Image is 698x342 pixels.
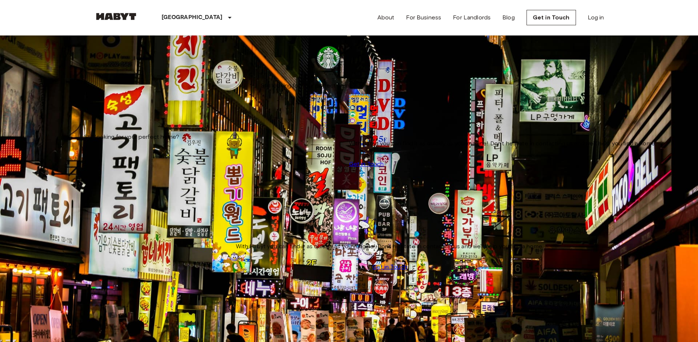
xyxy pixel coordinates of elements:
a: Log in [588,13,604,22]
p: [GEOGRAPHIC_DATA] [162,13,223,22]
a: For Landlords [453,13,491,22]
span: With Habyt you can find it as quickly as you imagine! Don't hesitate in contacting us and we'll h... [236,242,543,251]
a: For Business [406,13,441,22]
img: Habyt [94,13,138,20]
span: Still looking for your perfect home? [261,81,356,90]
a: Blog [502,13,515,22]
a: Get in Touch [372,263,407,271]
a: About [377,13,395,22]
a: Get in Touch [527,10,576,25]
